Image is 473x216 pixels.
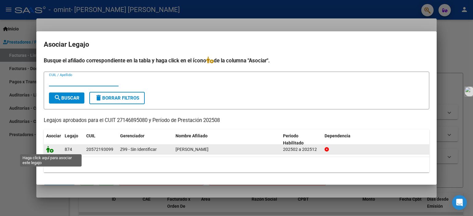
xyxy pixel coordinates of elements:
[95,95,139,101] span: Borrar Filtros
[54,94,61,101] mat-icon: search
[65,147,72,152] span: 874
[120,133,144,138] span: Gerenciador
[176,133,208,138] span: Nombre Afiliado
[89,92,145,104] button: Borrar Filtros
[283,133,304,145] span: Periodo Habilitado
[86,146,113,153] div: 20572193099
[65,133,78,138] span: Legajo
[46,133,61,138] span: Asociar
[120,147,157,152] span: Z99 - Sin Identificar
[86,133,95,138] span: CUIL
[283,146,320,153] div: 202502 a 202512
[44,39,429,50] h2: Asociar Legajo
[452,195,467,210] div: Open Intercom Messenger
[44,57,429,65] h4: Busque el afiliado correspondiente en la tabla y haga click en el ícono de la columna "Asociar".
[44,117,429,124] p: Legajos aprobados para el CUIT 27146895080 y Período de Prestación 202508
[49,92,84,104] button: Buscar
[95,94,102,101] mat-icon: delete
[176,147,208,152] span: [PERSON_NAME]
[44,157,429,172] div: 1 registros
[325,133,350,138] span: Dependencia
[54,95,79,101] span: Buscar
